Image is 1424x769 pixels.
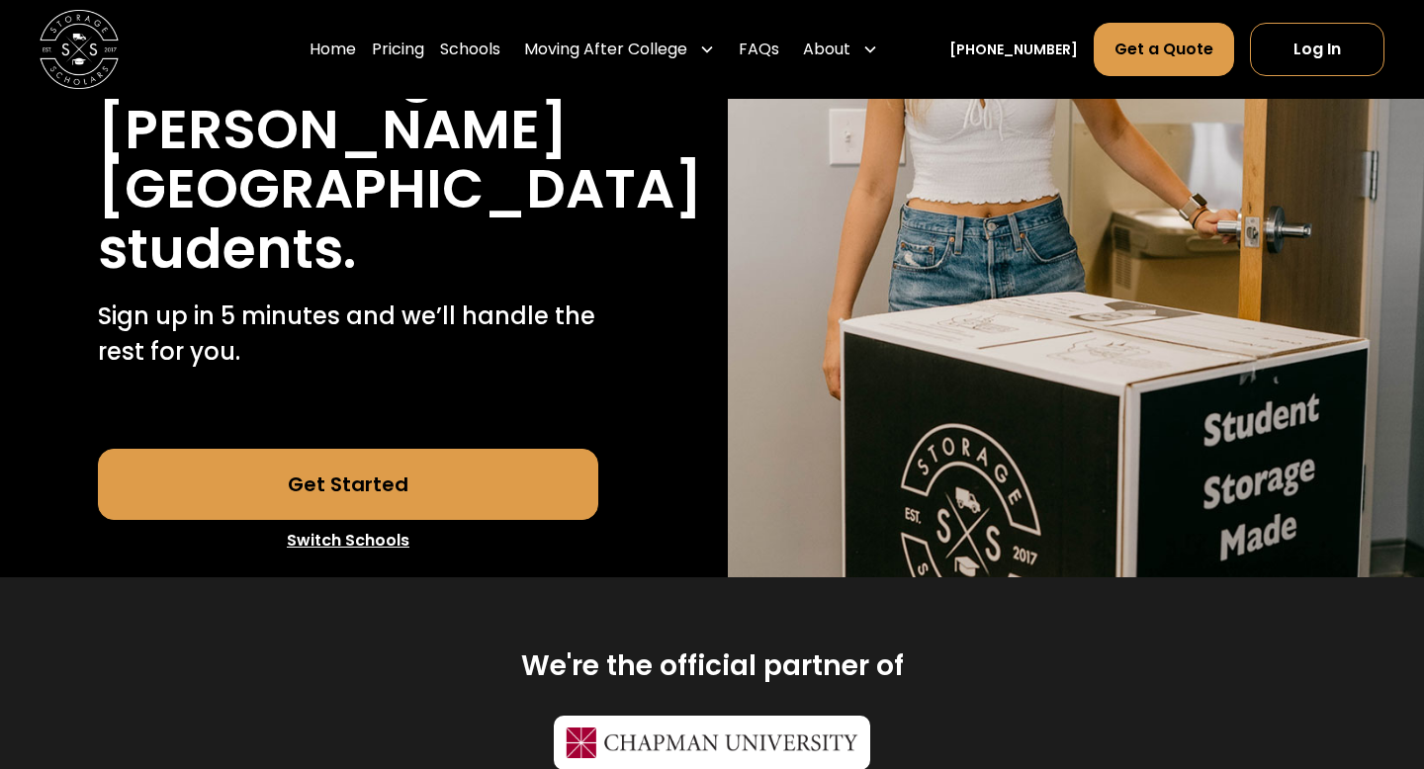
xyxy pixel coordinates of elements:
h1: [PERSON_NAME][GEOGRAPHIC_DATA] [98,100,702,219]
img: Storage Scholars main logo [40,10,119,89]
div: Moving After College [524,38,687,61]
a: Pricing [372,22,424,77]
div: Moving After College [516,22,723,77]
a: Schools [440,22,500,77]
a: Log In [1250,23,1384,76]
a: Get a Quote [1094,23,1234,76]
p: Sign up in 5 minutes and we’ll handle the rest for you. [98,299,599,370]
a: [PHONE_NUMBER] [949,40,1078,60]
a: Get Started [98,449,599,520]
div: About [803,38,850,61]
h1: students. [98,219,356,280]
a: FAQs [739,22,779,77]
h2: We're the official partner of [521,648,904,684]
a: Switch Schools [98,520,599,561]
div: About [795,22,886,77]
a: Home [310,22,356,77]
